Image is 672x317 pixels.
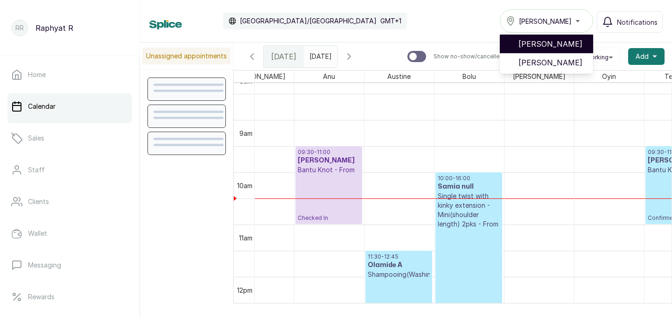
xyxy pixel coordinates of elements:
[240,16,377,26] p: [GEOGRAPHIC_DATA]/[GEOGRAPHIC_DATA]
[7,157,132,183] a: Staff
[438,191,500,229] p: Single twist with kinky extension - Mini(shoulder length) 2pks - From
[298,214,360,222] span: Checked In
[617,17,658,27] span: Notifications
[28,261,61,270] p: Messaging
[321,70,337,82] span: Anu
[15,23,24,33] p: RR
[28,102,56,111] p: Calendar
[28,70,46,79] p: Home
[264,46,304,67] div: [DATE]
[7,252,132,278] a: Messaging
[7,125,132,151] a: Sales
[368,261,430,270] h3: Olamide A
[636,52,649,61] span: Add
[7,189,132,215] a: Clients
[434,53,503,60] p: Show no-show/cancelled
[298,165,360,175] p: Bantu Knot - From
[380,16,401,26] p: GMT+1
[142,48,231,64] p: Unassigned appointments
[235,181,254,190] div: 10am
[438,182,500,191] h3: Samia null
[519,16,572,26] span: [PERSON_NAME]
[518,57,586,68] span: [PERSON_NAME]
[237,233,254,243] div: 11am
[600,70,618,82] span: Oyin
[298,156,360,165] h3: [PERSON_NAME]
[231,70,287,82] span: [PERSON_NAME]
[597,11,663,33] button: Notifications
[28,292,55,302] p: Rewards
[461,70,478,82] span: Bolu
[368,270,430,279] p: Shampooing(Washing)
[518,38,586,49] span: [PERSON_NAME]
[28,134,44,143] p: Sales
[628,48,665,65] button: Add
[511,70,567,82] span: [PERSON_NAME]
[586,54,609,61] span: Working
[500,9,593,33] button: [PERSON_NAME]
[7,220,132,247] a: Wallet
[368,253,430,261] p: 11:30 - 12:45
[28,165,45,175] p: Staff
[7,62,132,88] a: Home
[298,148,360,156] p: 09:30 - 11:00
[500,33,593,74] ul: [PERSON_NAME]
[35,22,73,34] p: Raphyat R
[28,197,49,206] p: Clients
[438,175,500,182] p: 10:00 - 16:00
[235,285,254,295] div: 12pm
[271,51,296,62] span: [DATE]
[7,93,132,120] a: Calendar
[238,128,254,138] div: 9am
[7,284,132,310] a: Rewards
[385,70,413,82] span: Austine
[28,229,47,238] p: Wallet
